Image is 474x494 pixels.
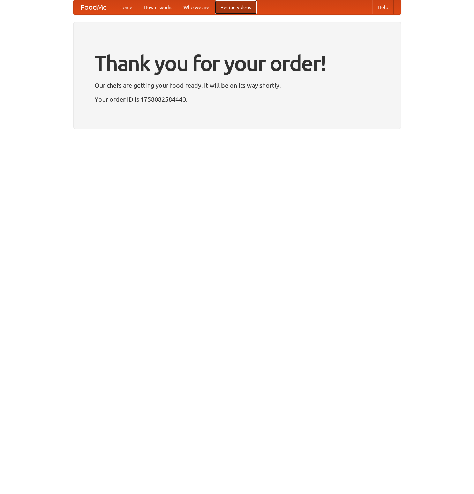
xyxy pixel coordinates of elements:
[74,0,114,14] a: FoodMe
[95,46,380,80] h1: Thank you for your order!
[372,0,394,14] a: Help
[138,0,178,14] a: How it works
[95,94,380,104] p: Your order ID is 1758082584440.
[215,0,257,14] a: Recipe videos
[114,0,138,14] a: Home
[95,80,380,90] p: Our chefs are getting your food ready. It will be on its way shortly.
[178,0,215,14] a: Who we are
